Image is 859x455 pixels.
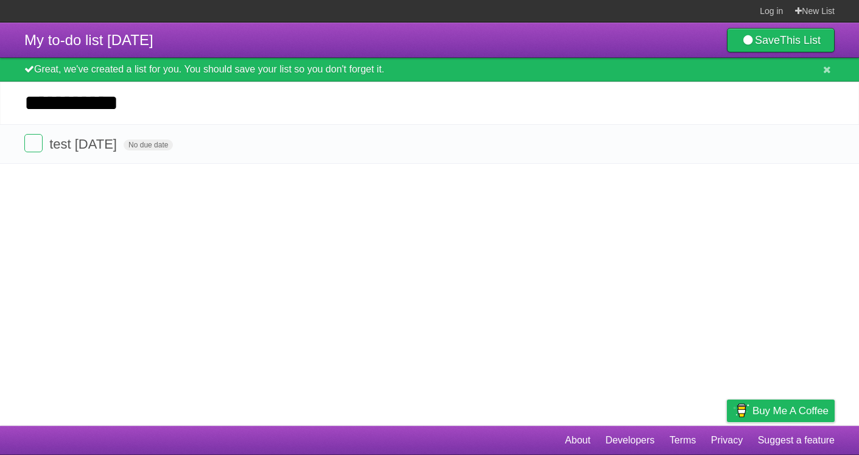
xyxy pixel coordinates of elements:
[565,429,591,452] a: About
[49,136,120,152] span: test [DATE]
[24,32,153,48] span: My to-do list [DATE]
[780,34,821,46] b: This List
[711,429,743,452] a: Privacy
[727,400,835,422] a: Buy me a coffee
[727,28,835,52] a: SaveThis List
[752,400,829,421] span: Buy me a coffee
[124,139,173,150] span: No due date
[24,134,43,152] label: Done
[733,400,749,421] img: Buy me a coffee
[605,429,654,452] a: Developers
[758,429,835,452] a: Suggest a feature
[670,429,696,452] a: Terms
